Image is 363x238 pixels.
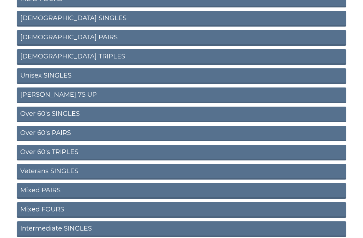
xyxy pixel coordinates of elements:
[17,68,346,84] a: Unisex SINGLES
[17,30,346,46] a: [DEMOGRAPHIC_DATA] PAIRS
[17,87,346,103] a: [PERSON_NAME] 75 UP
[17,11,346,27] a: [DEMOGRAPHIC_DATA] SINGLES
[17,164,346,180] a: Veterans SINGLES
[17,221,346,237] a: Intermediate SINGLES
[17,183,346,199] a: Mixed PAIRS
[17,126,346,141] a: Over 60's PAIRS
[17,202,346,218] a: Mixed FOURS
[17,49,346,65] a: [DEMOGRAPHIC_DATA] TRIPLES
[17,107,346,122] a: Over 60's SINGLES
[17,145,346,160] a: Over 60's TRIPLES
